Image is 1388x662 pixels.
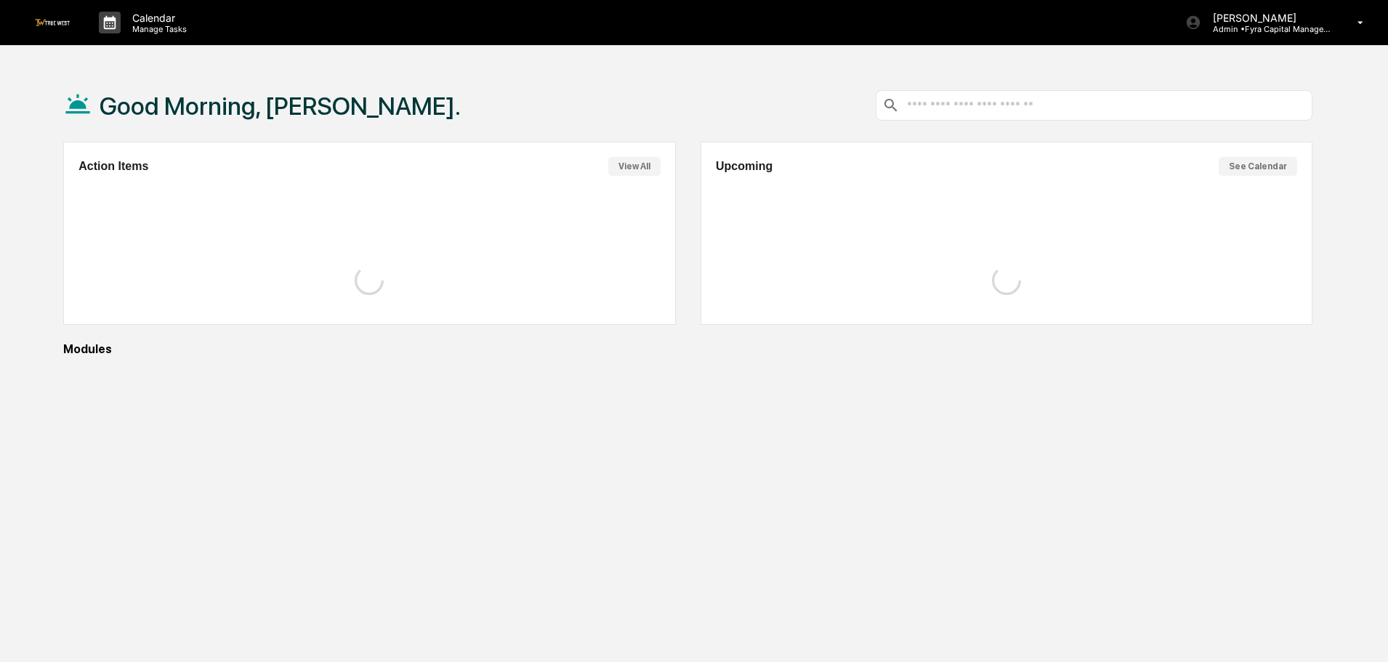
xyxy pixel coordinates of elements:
h1: Good Morning, [PERSON_NAME]. [100,92,461,121]
button: View All [608,157,661,176]
p: Calendar [121,12,194,24]
p: Manage Tasks [121,24,194,34]
p: [PERSON_NAME] [1201,12,1336,24]
button: See Calendar [1219,157,1297,176]
div: Modules [63,342,1312,356]
p: Admin • Fyra Capital Management [1201,24,1336,34]
h2: Action Items [78,160,148,173]
img: logo [35,19,70,25]
h2: Upcoming [716,160,772,173]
